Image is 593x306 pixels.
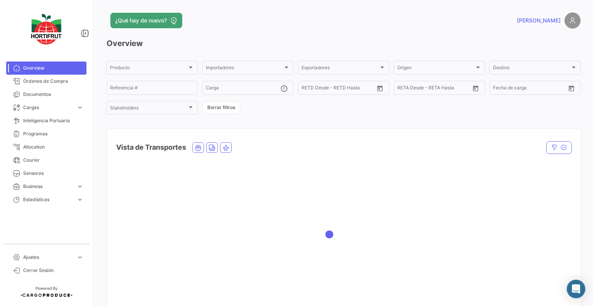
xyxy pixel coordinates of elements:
span: Documentos [23,91,83,98]
span: expand_more [76,254,83,261]
button: Land [207,143,217,152]
input: Hasta [417,86,451,92]
span: Ajustes [23,254,73,261]
a: Inteligencia Portuaria [6,114,86,127]
input: Desde [302,86,315,92]
span: Programas [23,130,83,137]
span: expand_more [76,183,83,190]
span: Business [23,183,73,190]
button: Open calendar [566,82,577,94]
span: ¿Qué hay de nuevo? [115,17,167,24]
button: Open calendar [470,82,481,94]
h3: Overview [107,38,581,49]
span: [PERSON_NAME] [517,17,561,24]
span: Courier [23,157,83,164]
span: expand_more [76,104,83,111]
span: Producto [110,66,187,72]
span: Stakeholders [110,106,187,112]
span: Importadores [206,66,283,72]
span: Overview [23,65,83,72]
span: Origen [397,66,474,72]
span: Órdenes de Compra [23,78,83,85]
h4: Vista de Transportes [116,142,186,153]
a: Sensores [6,167,86,180]
a: Allocation [6,140,86,154]
button: Ocean [193,143,203,152]
a: Overview [6,62,86,75]
span: Destino [493,66,570,72]
input: Hasta [321,86,356,92]
a: Programas [6,127,86,140]
div: Abrir Intercom Messenger [567,280,585,298]
a: Courier [6,154,86,167]
span: Allocation [23,144,83,150]
span: expand_more [76,196,83,203]
span: Cargas [23,104,73,111]
a: Órdenes de Compra [6,75,86,88]
img: placeholder-user.png [564,12,581,29]
button: Borrar filtros [202,101,240,114]
input: Hasta [512,86,547,92]
img: logo-hortifrut.svg [27,9,66,49]
input: Desde [493,86,507,92]
button: Open calendar [374,82,386,94]
button: Air [220,143,231,152]
span: Inteligencia Portuaria [23,117,83,124]
span: Exportadores [302,66,379,72]
span: Sensores [23,170,83,177]
a: Documentos [6,88,86,101]
span: Estadísticas [23,196,73,203]
button: ¿Qué hay de nuevo? [110,13,182,28]
input: Desde [397,86,411,92]
span: Cerrar Sesión [23,267,83,274]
